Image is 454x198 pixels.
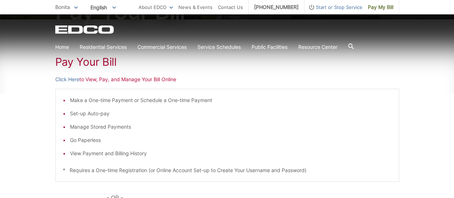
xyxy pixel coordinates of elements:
span: English [85,1,121,13]
li: Make a One-time Payment or Schedule a One-time Payment [70,96,392,104]
p: to View, Pay, and Manage Your Bill Online [55,75,399,83]
a: Service Schedules [197,43,241,51]
a: EDCD logo. Return to the homepage. [55,25,115,34]
a: Public Facilities [252,43,287,51]
li: Manage Stored Payments [70,123,392,131]
li: Go Paperless [70,136,392,144]
a: Resource Center [298,43,337,51]
span: Pay My Bill [368,3,393,11]
a: Residential Services [80,43,127,51]
a: Contact Us [218,3,243,11]
a: Commercial Services [137,43,187,51]
h1: Pay Your Bill [55,55,399,68]
span: Bonita [55,4,70,10]
li: Set-up Auto-pay [70,110,392,118]
a: Home [55,43,69,51]
a: Click Here [55,75,79,83]
a: News & Events [178,3,212,11]
p: * Requires a One-time Registration (or Online Account Set-up to Create Your Username and Password) [63,166,392,174]
li: View Payment and Billing History [70,149,392,157]
a: About EDCO [139,3,173,11]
